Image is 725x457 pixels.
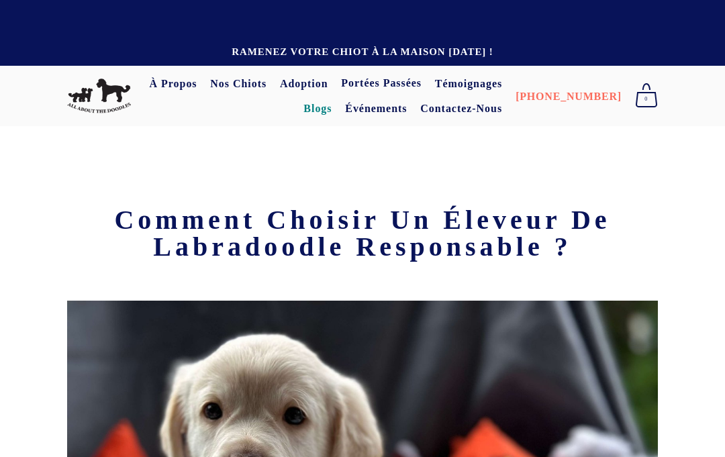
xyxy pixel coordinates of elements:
[420,103,502,115] font: Contactez-nous
[644,96,648,102] font: 0
[210,78,267,89] font: Nos chiots
[516,83,622,109] a: [PHONE_NUMBER]
[628,79,665,113] a: 0 articles dans le panier
[420,96,502,121] a: Contactez-nous
[114,205,610,262] font: Comment choisir un éleveur de Labradoodle responsable ?
[210,70,267,96] a: Nos chiots
[67,79,131,114] img: Tout sur les gribouillis
[303,103,332,115] font: Blogs
[303,96,332,121] a: Blogs
[516,91,622,102] font: [PHONE_NUMBER]
[345,103,407,115] font: Événements
[341,77,422,89] a: Portées passées
[435,78,502,89] font: Témoignages
[280,78,328,89] font: Adoption
[435,70,502,96] a: Témoignages
[345,96,407,121] a: Événements
[150,78,197,89] font: À propos
[280,70,328,96] a: Adoption
[150,70,197,96] a: À propos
